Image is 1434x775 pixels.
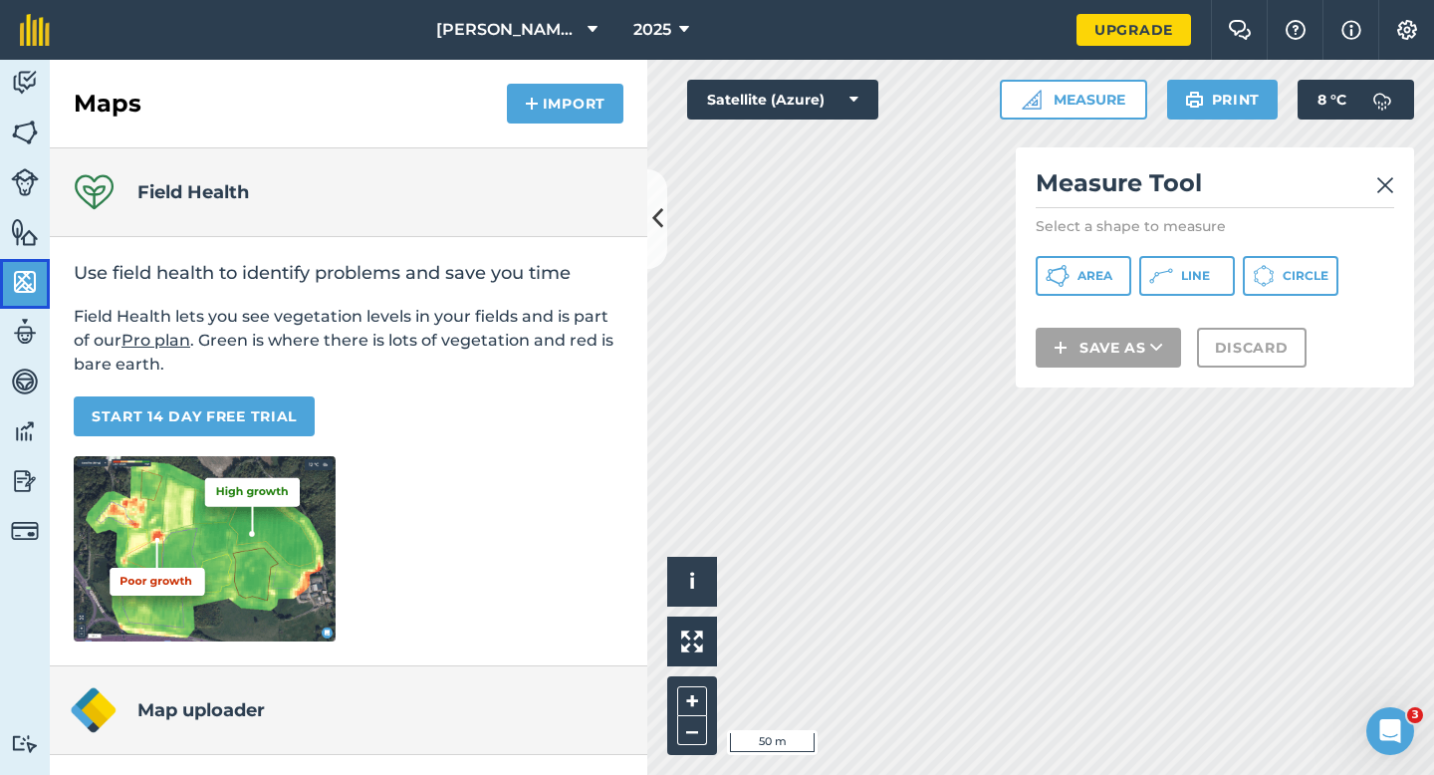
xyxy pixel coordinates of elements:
[1317,80,1346,120] span: 8 ° C
[1185,88,1204,112] img: svg+xml;base64,PHN2ZyB4bWxucz0iaHR0cDovL3d3dy53My5vcmcvMjAwMC9zdmciIHdpZHRoPSIxOSIgaGVpZ2h0PSIyNC...
[1362,80,1402,120] img: svg+xml;base64,PD94bWwgdmVyc2lvbj0iMS4wIiBlbmNvZGluZz0idXRmLTgiPz4KPCEtLSBHZW5lcmF0b3I6IEFkb2JlIE...
[677,686,707,716] button: +
[1341,18,1361,42] img: svg+xml;base64,PHN2ZyB4bWxucz0iaHR0cDovL3d3dy53My5vcmcvMjAwMC9zdmciIHdpZHRoPSIxNyIgaGVpZ2h0PSIxNy...
[11,416,39,446] img: svg+xml;base64,PD94bWwgdmVyc2lvbj0iMS4wIiBlbmNvZGluZz0idXRmLTgiPz4KPCEtLSBHZW5lcmF0b3I6IEFkb2JlIE...
[1036,216,1394,236] p: Select a shape to measure
[70,686,118,734] img: Map uploader logo
[1298,80,1414,120] button: 8 °C
[507,84,623,124] button: Import
[1407,707,1423,723] span: 3
[137,696,265,724] h4: Map uploader
[11,734,39,753] img: svg+xml;base64,PD94bWwgdmVyc2lvbj0iMS4wIiBlbmNvZGluZz0idXRmLTgiPz4KPCEtLSBHZW5lcmF0b3I6IEFkb2JlIE...
[1036,167,1394,208] h2: Measure Tool
[20,14,50,46] img: fieldmargin Logo
[11,517,39,545] img: svg+xml;base64,PD94bWwgdmVyc2lvbj0iMS4wIiBlbmNvZGluZz0idXRmLTgiPz4KPCEtLSBHZW5lcmF0b3I6IEFkb2JlIE...
[667,557,717,607] button: i
[1366,707,1414,755] iframe: Intercom live chat
[1181,268,1210,284] span: Line
[681,631,703,652] img: Four arrows, one pointing top left, one top right, one bottom right and the last bottom left
[687,80,878,120] button: Satellite (Azure)
[1139,256,1235,296] button: Line
[74,261,623,285] h2: Use field health to identify problems and save you time
[74,88,141,120] h2: Maps
[1228,20,1252,40] img: Two speech bubbles overlapping with the left bubble in the forefront
[11,466,39,496] img: svg+xml;base64,PD94bWwgdmVyc2lvbj0iMS4wIiBlbmNvZGluZz0idXRmLTgiPz4KPCEtLSBHZW5lcmF0b3I6IEFkb2JlIE...
[1036,256,1131,296] button: Area
[525,92,539,116] img: svg+xml;base64,PHN2ZyB4bWxucz0iaHR0cDovL3d3dy53My5vcmcvMjAwMC9zdmciIHdpZHRoPSIxNCIgaGVpZ2h0PSIyNC...
[689,569,695,594] span: i
[137,178,249,206] h4: Field Health
[1243,256,1338,296] button: Circle
[677,716,707,745] button: –
[11,317,39,347] img: svg+xml;base64,PD94bWwgdmVyc2lvbj0iMS4wIiBlbmNvZGluZz0idXRmLTgiPz4KPCEtLSBHZW5lcmF0b3I6IEFkb2JlIE...
[1284,20,1308,40] img: A question mark icon
[1283,268,1328,284] span: Circle
[1036,328,1181,368] button: Save as
[1197,328,1307,368] button: Discard
[436,18,580,42] span: [PERSON_NAME] & Sons Farming LTD
[74,396,315,436] a: START 14 DAY FREE TRIAL
[11,68,39,98] img: svg+xml;base64,PD94bWwgdmVyc2lvbj0iMS4wIiBlbmNvZGluZz0idXRmLTgiPz4KPCEtLSBHZW5lcmF0b3I6IEFkb2JlIE...
[11,118,39,147] img: svg+xml;base64,PHN2ZyB4bWxucz0iaHR0cDovL3d3dy53My5vcmcvMjAwMC9zdmciIHdpZHRoPSI1NiIgaGVpZ2h0PSI2MC...
[11,217,39,247] img: svg+xml;base64,PHN2ZyB4bWxucz0iaHR0cDovL3d3dy53My5vcmcvMjAwMC9zdmciIHdpZHRoPSI1NiIgaGVpZ2h0PSI2MC...
[1022,90,1042,110] img: Ruler icon
[1376,173,1394,197] img: svg+xml;base64,PHN2ZyB4bWxucz0iaHR0cDovL3d3dy53My5vcmcvMjAwMC9zdmciIHdpZHRoPSIyMiIgaGVpZ2h0PSIzMC...
[74,305,623,377] p: Field Health lets you see vegetation levels in your fields and is part of our . Green is where th...
[1076,14,1191,46] a: Upgrade
[11,267,39,297] img: svg+xml;base64,PHN2ZyB4bWxucz0iaHR0cDovL3d3dy53My5vcmcvMjAwMC9zdmciIHdpZHRoPSI1NiIgaGVpZ2h0PSI2MC...
[1000,80,1147,120] button: Measure
[11,168,39,196] img: svg+xml;base64,PD94bWwgdmVyc2lvbj0iMS4wIiBlbmNvZGluZz0idXRmLTgiPz4KPCEtLSBHZW5lcmF0b3I6IEFkb2JlIE...
[1167,80,1279,120] button: Print
[121,331,190,350] a: Pro plan
[1054,336,1068,360] img: svg+xml;base64,PHN2ZyB4bWxucz0iaHR0cDovL3d3dy53My5vcmcvMjAwMC9zdmciIHdpZHRoPSIxNCIgaGVpZ2h0PSIyNC...
[11,367,39,396] img: svg+xml;base64,PD94bWwgdmVyc2lvbj0iMS4wIiBlbmNvZGluZz0idXRmLTgiPz4KPCEtLSBHZW5lcmF0b3I6IEFkb2JlIE...
[1395,20,1419,40] img: A cog icon
[633,18,671,42] span: 2025
[1077,268,1112,284] span: Area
